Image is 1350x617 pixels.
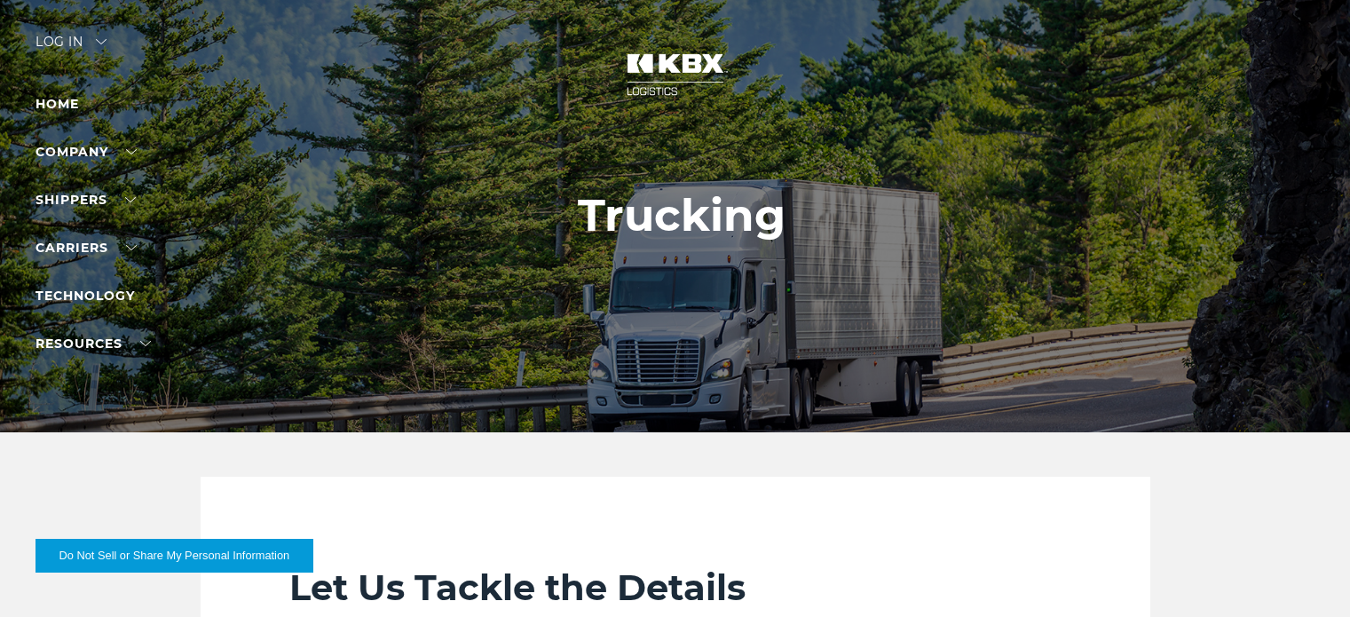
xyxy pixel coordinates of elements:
a: Home [36,96,79,112]
a: Carriers [36,240,137,256]
h1: Trucking [578,190,786,241]
a: Company [36,144,137,160]
a: RESOURCES [36,336,151,352]
a: SHIPPERS [36,192,136,208]
button: Do Not Sell or Share My Personal Information [36,539,313,573]
img: arrow [96,39,107,44]
a: Technology [36,288,135,304]
h2: Let Us Tackle the Details [289,566,1062,610]
div: Log in [36,36,107,61]
img: kbx logo [609,36,742,114]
